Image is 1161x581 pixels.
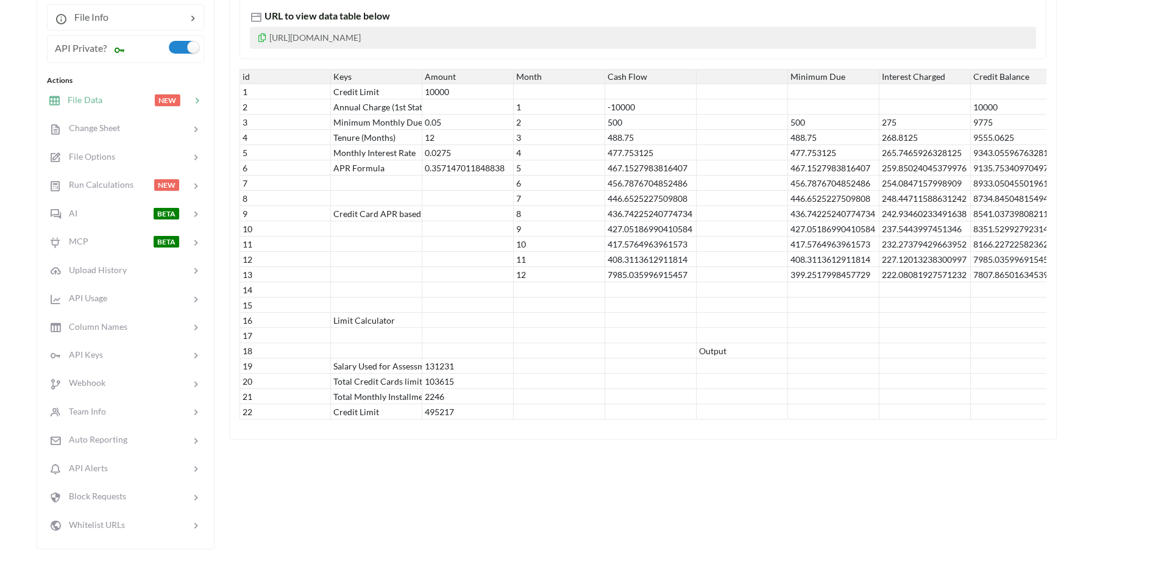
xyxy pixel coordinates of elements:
[62,434,127,444] span: Auto Reporting
[605,130,697,145] div: 488.75
[788,206,879,221] div: 436.74225240774734
[240,374,331,389] div: 20
[240,298,331,313] div: 15
[971,176,1062,191] div: 8933.050455019615
[971,221,1062,237] div: 8351.529927923146
[331,313,422,328] div: Limit Calculator
[605,160,697,176] div: 467.1527983816407
[514,69,605,84] div: Month
[331,374,422,389] div: Total Credit Cards limit
[879,206,971,221] div: 242.93460233491638
[240,404,331,419] div: 22
[240,130,331,145] div: 4
[879,145,971,160] div: 265.7465926328125
[514,176,605,191] div: 6
[879,237,971,252] div: 232.27379429663952
[240,176,331,191] div: 7
[605,176,697,191] div: 456.7876704852486
[331,358,422,374] div: Salary Used for Assessment
[514,99,605,115] div: 1
[240,69,331,84] div: id
[422,115,514,130] div: 0.05
[514,267,605,282] div: 12
[240,313,331,328] div: 16
[240,99,331,115] div: 2
[971,130,1062,145] div: 9555.0625
[879,221,971,237] div: 237.5443997451346
[971,191,1062,206] div: 8734.845048154946
[240,237,331,252] div: 11
[514,160,605,176] div: 5
[605,206,697,221] div: 436.74225240774734
[331,69,422,84] div: Keys
[514,206,605,221] div: 8
[240,145,331,160] div: 5
[62,463,108,473] span: API Alerts
[788,115,879,130] div: 500
[60,94,102,105] span: File Data
[971,160,1062,176] div: 9135.753409704972
[879,160,971,176] div: 259.85024045379976
[240,252,331,267] div: 12
[240,343,331,358] div: 18
[879,176,971,191] div: 254.0847157998909
[514,145,605,160] div: 4
[62,491,126,501] span: Block Requests
[240,389,331,404] div: 21
[422,374,514,389] div: 103615
[788,160,879,176] div: 467.1527983816407
[62,293,107,303] span: API Usage
[514,252,605,267] div: 11
[62,123,120,133] span: Change Sheet
[971,252,1062,267] div: 7985.035996915457
[240,358,331,374] div: 19
[240,282,331,298] div: 14
[422,160,514,176] div: 0.357147011848838
[605,191,697,206] div: 446.6525227509808
[971,267,1062,282] div: 7807.865016345397
[605,267,697,282] div: 7985.035996915457
[879,267,971,282] div: 222.08081927571232
[879,130,971,145] div: 268.8125
[788,145,879,160] div: 477.753125
[62,377,105,388] span: Webhook
[240,191,331,206] div: 8
[605,115,697,130] div: 500
[514,237,605,252] div: 10
[62,349,103,360] span: API Keys
[788,69,879,84] div: Minimum Due
[262,10,390,21] span: URL to view data table below
[62,519,125,530] span: Whitelist URLs
[971,115,1062,130] div: 9775
[240,206,331,221] div: 9
[788,237,879,252] div: 417.5764963961573
[422,130,514,145] div: 12
[67,11,108,23] span: File Info
[331,404,422,419] div: Credit Limit
[879,115,971,130] div: 275
[879,252,971,267] div: 227.12013238300997
[514,115,605,130] div: 2
[240,267,331,282] div: 13
[62,236,88,246] span: MCP
[250,27,1036,49] p: [URL][DOMAIN_NAME]
[331,115,422,130] div: Minimum Monthly Due
[514,191,605,206] div: 7
[422,69,514,84] div: Amount
[62,151,115,162] span: File Options
[605,99,697,115] div: -10000
[788,267,879,282] div: 399.2517998457729
[154,208,179,219] span: BETA
[422,389,514,404] div: 2246
[788,221,879,237] div: 427.05186990410584
[240,160,331,176] div: 6
[422,84,514,99] div: 10000
[971,145,1062,160] div: 9343.055967632814
[605,69,697,84] div: Cash Flow
[62,265,127,275] span: Upload History
[605,237,697,252] div: 417.5764963961573
[240,221,331,237] div: 10
[154,236,179,248] span: BETA
[62,208,77,218] span: AI
[240,328,331,343] div: 17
